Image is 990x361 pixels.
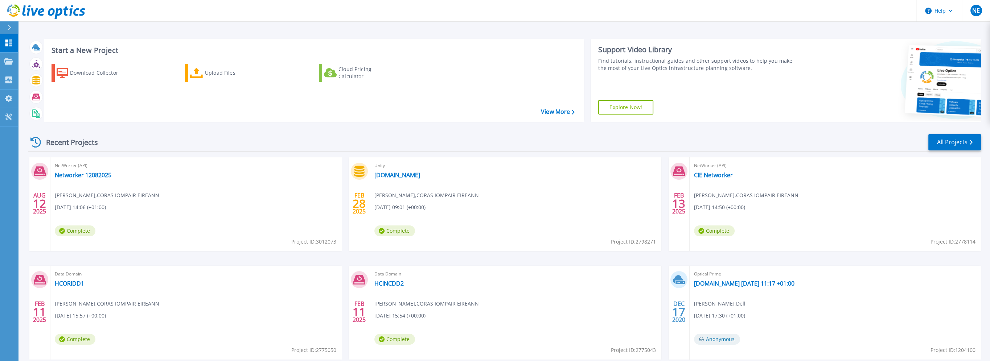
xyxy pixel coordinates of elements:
span: Complete [374,334,415,345]
span: [DATE] 14:06 (+01:00) [55,203,106,211]
span: [DATE] 14:50 (+00:00) [694,203,745,211]
span: [DATE] 09:01 (+00:00) [374,203,426,211]
a: [DOMAIN_NAME] [374,171,420,179]
span: [DATE] 15:54 (+00:00) [374,312,426,320]
h3: Start a New Project [52,46,574,54]
span: 13 [672,200,685,207]
span: NetWorker (API) [694,162,977,170]
span: [PERSON_NAME] , CORAS IOMPAIR EIREANN [55,300,159,308]
span: Data Domain [374,270,657,278]
span: Complete [55,225,95,236]
span: [PERSON_NAME] , CORAS IOMPAIR EIREANN [55,191,159,199]
span: Complete [694,225,735,236]
div: Find tutorials, instructional guides and other support videos to help you make the most of your L... [598,57,800,72]
a: Cloud Pricing Calculator [319,64,400,82]
span: NE [972,8,980,13]
div: FEB 2025 [672,190,686,217]
div: AUG 2025 [33,190,46,217]
a: [DOMAIN_NAME] [DATE] 11:17 +01:00 [694,280,794,287]
span: Optical Prime [694,270,977,278]
div: Support Video Library [598,45,800,54]
div: FEB 2025 [33,299,46,325]
span: [DATE] 15:57 (+00:00) [55,312,106,320]
a: Networker 12082025 [55,171,111,179]
span: Complete [55,334,95,345]
a: View More [541,108,575,115]
span: Project ID: 2798271 [611,238,656,246]
span: Anonymous [694,334,740,345]
span: 28 [353,200,366,207]
span: 11 [33,309,46,315]
span: [PERSON_NAME] , CORAS IOMPAIR EIREANN [374,191,479,199]
span: [PERSON_NAME] , CORAS IOMPAIR EIREANN [374,300,479,308]
span: Project ID: 1204100 [931,346,975,354]
a: Download Collector [52,64,132,82]
span: [PERSON_NAME] , Dell [694,300,745,308]
span: 17 [672,309,685,315]
a: All Projects [928,134,981,150]
a: Upload Files [185,64,266,82]
span: 12 [33,200,46,207]
div: Download Collector [70,66,128,80]
a: Explore Now! [598,100,653,115]
div: Cloud Pricing Calculator [338,66,397,80]
span: Project ID: 2775043 [611,346,656,354]
span: Complete [374,225,415,236]
span: 11 [353,309,366,315]
span: Project ID: 2778114 [931,238,975,246]
span: [PERSON_NAME] , CORAS IOMPAIR EIREANN [694,191,798,199]
span: Data Domain [55,270,337,278]
span: Project ID: 2775050 [291,346,336,354]
div: Recent Projects [28,133,108,151]
a: CIE Networker [694,171,733,179]
span: Project ID: 3012073 [291,238,336,246]
span: NetWorker (API) [55,162,337,170]
a: HCINCDD2 [374,280,404,287]
div: FEB 2025 [352,190,366,217]
div: DEC 2020 [672,299,686,325]
span: [DATE] 17:30 (+01:00) [694,312,745,320]
a: HCORIDD1 [55,280,84,287]
span: Unity [374,162,657,170]
div: FEB 2025 [352,299,366,325]
div: Upload Files [205,66,263,80]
